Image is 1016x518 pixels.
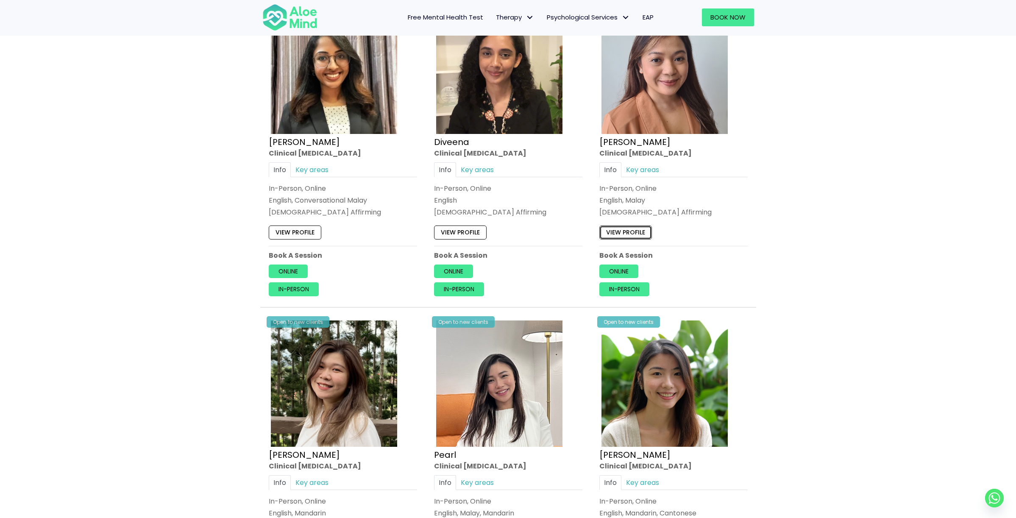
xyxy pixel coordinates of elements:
img: IMG_1660 – Diveena Nair [436,8,562,134]
div: [DEMOGRAPHIC_DATA] Affirming [269,208,417,217]
a: In-person [269,283,319,296]
a: Info [269,162,291,177]
p: English, Conversational Malay [269,195,417,205]
a: View profile [599,226,652,240]
a: Key areas [621,475,664,490]
a: Diveena [434,136,469,148]
a: Info [434,475,456,490]
div: In-Person, Online [434,496,582,506]
img: Aloe mind Logo [262,3,317,31]
a: View profile [434,226,487,240]
span: Psychological Services [547,13,630,22]
span: EAP [643,13,654,22]
div: Clinical [MEDICAL_DATA] [269,461,417,471]
p: English, Malay [599,195,748,205]
a: Pearl [434,448,456,460]
a: Info [269,475,291,490]
a: Key areas [456,475,498,490]
a: Key areas [621,162,664,177]
nav: Menu [328,8,660,26]
span: Book Now [710,13,746,22]
div: Clinical [MEDICAL_DATA] [269,148,417,158]
a: TherapyTherapy: submenu [490,8,540,26]
p: English [434,195,582,205]
img: Kelly Clinical Psychologist [271,320,397,447]
p: Book A Session [434,251,582,260]
div: Clinical [MEDICAL_DATA] [599,461,748,471]
a: [PERSON_NAME] [599,448,671,460]
img: Peggy Clin Psych [601,320,728,447]
a: Online [599,265,638,278]
div: [DEMOGRAPHIC_DATA] Affirming [434,208,582,217]
a: EAP [636,8,660,26]
a: Online [269,265,308,278]
div: [DEMOGRAPHIC_DATA] Affirming [599,208,748,217]
a: Info [599,475,621,490]
a: In-person [434,283,484,296]
img: Pearl photo [436,320,562,447]
div: Clinical [MEDICAL_DATA] [434,148,582,158]
a: In-person [599,283,649,296]
div: Open to new clients [597,316,660,328]
div: Clinical [MEDICAL_DATA] [434,461,582,471]
a: Key areas [291,162,333,177]
p: English, Mandarin, Cantonese [599,508,748,518]
span: Free Mental Health Test [408,13,483,22]
a: Key areas [291,475,333,490]
p: English, Malay, Mandarin [434,508,582,518]
div: In-Person, Online [434,184,582,193]
a: Whatsapp [985,489,1004,507]
img: croped-Anita_Profile-photo-300×300 [271,8,397,134]
div: In-Person, Online [599,496,748,506]
a: [PERSON_NAME] [599,136,671,148]
span: Therapy [496,13,534,22]
a: Info [434,162,456,177]
div: In-Person, Online [269,496,417,506]
a: [PERSON_NAME] [269,448,340,460]
p: Book A Session [269,251,417,260]
a: [PERSON_NAME] [269,136,340,148]
div: In-Person, Online [599,184,748,193]
p: Book A Session [599,251,748,260]
a: Key areas [456,162,498,177]
a: Online [434,265,473,278]
div: Open to new clients [267,316,329,328]
div: In-Person, Online [269,184,417,193]
a: View profile [269,226,321,240]
p: English, Mandarin [269,508,417,518]
a: Psychological ServicesPsychological Services: submenu [540,8,636,26]
img: Hanna Clinical Psychologist [601,8,728,134]
span: Psychological Services: submenu [620,11,632,24]
div: Clinical [MEDICAL_DATA] [599,148,748,158]
div: Open to new clients [432,316,495,328]
span: Therapy: submenu [524,11,536,24]
a: Free Mental Health Test [401,8,490,26]
a: Info [599,162,621,177]
a: Book Now [702,8,754,26]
